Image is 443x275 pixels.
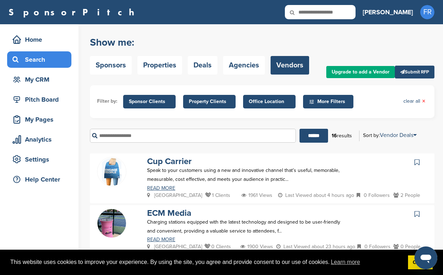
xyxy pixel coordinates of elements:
[328,130,356,142] div: results
[7,111,71,128] a: My Pages
[363,4,413,20] a: [PERSON_NAME]
[205,191,230,200] p: 1 Clients
[147,237,348,242] a: READ MORE
[188,56,217,75] a: Deals
[241,191,272,200] p: 1961 Views
[7,171,71,188] a: Help Center
[422,97,426,105] span: ×
[7,151,71,168] a: Settings
[11,93,71,106] div: Pitch Board
[129,98,170,106] span: Sponsor Clients
[137,56,182,75] a: Properties
[147,166,348,184] p: Speak to your customers using a new and innovative channel that’s useful, memorable, measurable, ...
[10,257,402,268] span: This website uses cookies to improve your experience. By using the site, you agree and provide co...
[278,191,354,200] p: Last Viewed about 4 hours ago
[147,218,348,235] p: Charging stations equipped with the latest technology and designed to be user-friendly and conven...
[147,208,191,218] a: ECM Media
[393,242,421,251] p: 0 People
[276,242,355,251] p: Last Viewed about 23 hours ago
[330,257,361,268] a: learn more about cookies
[97,97,117,105] li: Filter by:
[11,133,71,146] div: Analytics
[249,98,290,106] span: Office Location
[90,56,132,75] a: Sponsors
[147,242,202,251] p: [GEOGRAPHIC_DATA]
[357,191,390,200] p: 0 Followers
[9,7,139,17] a: SponsorPitch
[408,255,433,270] a: dismiss cookie message
[147,191,202,200] p: [GEOGRAPHIC_DATA]
[11,113,71,126] div: My Pages
[97,157,126,186] img: Cup carrier
[420,5,434,19] span: FR
[7,91,71,108] a: Pitch Board
[7,71,71,88] a: My CRM
[223,56,265,75] a: Agencies
[363,132,417,138] div: Sort by:
[393,191,420,200] p: 2 People
[395,66,434,78] a: Submit RFP
[90,36,309,49] h2: Show me:
[332,133,337,139] b: 16
[97,209,126,238] img: The dink charger
[403,97,426,105] a: clear all×
[11,173,71,186] div: Help Center
[414,246,437,269] iframe: Button to launch messaging window
[240,242,273,251] p: 1900 Views
[11,73,71,86] div: My CRM
[147,156,192,167] a: Cup Carrier
[11,53,71,66] div: Search
[11,33,71,46] div: Home
[7,31,71,48] a: Home
[7,131,71,148] a: Analytics
[309,98,350,106] span: More Filters
[7,51,71,68] a: Search
[204,242,231,251] p: 0 Clients
[380,132,417,139] a: Vendor Deals
[189,98,230,106] span: Property Clients
[363,7,413,17] h3: [PERSON_NAME]
[271,56,309,75] a: Vendors
[326,66,395,78] a: Upgrade to add a Vendor
[357,242,391,251] p: 0 Followers
[11,153,71,166] div: Settings
[147,186,348,191] a: READ MORE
